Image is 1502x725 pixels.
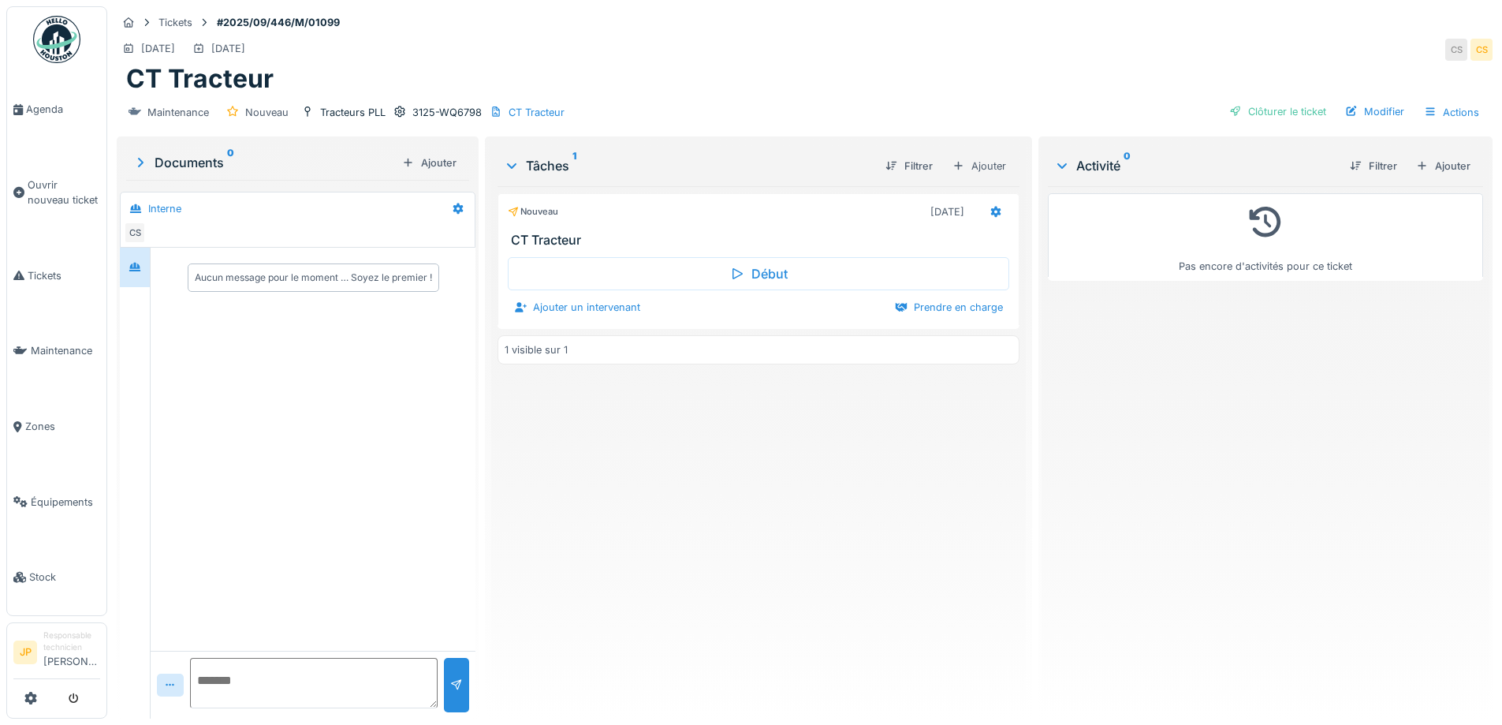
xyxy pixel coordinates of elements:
div: Clôturer le ticket [1223,101,1332,122]
span: Maintenance [31,343,100,358]
div: CS [1470,39,1493,61]
a: JP Responsable technicien[PERSON_NAME] [13,630,100,679]
h3: CT Tracteur [511,233,1012,248]
sup: 0 [227,153,234,172]
div: Début [508,257,1008,290]
a: Maintenance [7,313,106,389]
li: JP [13,641,37,664]
div: CS [124,222,146,244]
span: Agenda [26,102,100,117]
span: Équipements [31,495,100,510]
a: Ouvrir nouveau ticket [7,148,106,238]
div: [DATE] [930,204,964,219]
sup: 1 [572,156,576,175]
div: Documents [132,153,396,172]
div: Modifier [1339,101,1411,122]
li: [PERSON_NAME] [43,630,100,675]
div: Pas encore d'activités pour ce ticket [1058,200,1473,274]
div: Responsable technicien [43,630,100,654]
span: Zones [25,419,100,434]
div: Ajouter [1410,155,1477,177]
div: [DATE] [211,41,245,56]
sup: 0 [1124,156,1131,175]
div: Tickets [158,15,192,30]
div: Tâches [504,156,872,175]
span: Stock [29,570,100,585]
div: Interne [148,201,181,216]
div: Filtrer [879,155,939,177]
div: 3125-WQ6798 [412,105,482,120]
div: Nouveau [508,205,558,219]
a: Tickets [7,238,106,314]
div: Filtrer [1344,155,1403,177]
img: Badge_color-CXgf-gQk.svg [33,16,80,63]
div: Aucun message pour le moment … Soyez le premier ! [195,271,432,285]
div: Prendre en charge [889,297,1009,318]
div: 1 visible sur 1 [505,342,568,357]
span: Ouvrir nouveau ticket [28,178,100,207]
div: CT Tracteur [509,105,565,120]
strong: #2025/09/446/M/01099 [211,15,346,30]
a: Zones [7,389,106,465]
span: Tickets [28,268,100,283]
a: Équipements [7,465,106,540]
div: Maintenance [147,105,209,120]
div: Actions [1417,101,1486,124]
div: Activité [1054,156,1337,175]
a: Agenda [7,72,106,148]
h1: CT Tracteur [126,64,274,94]
div: Nouveau [245,105,289,120]
div: CS [1445,39,1467,61]
a: Stock [7,540,106,615]
div: Ajouter [396,152,463,174]
div: Tracteurs PLL [320,105,386,120]
div: Ajouter un intervenant [508,297,647,318]
div: [DATE] [141,41,175,56]
div: Ajouter [945,155,1013,178]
